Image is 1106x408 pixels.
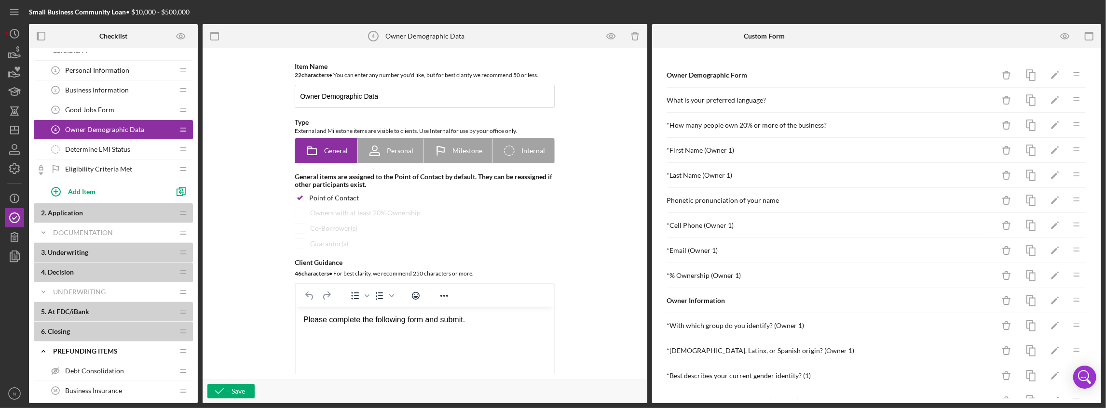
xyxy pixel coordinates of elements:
[41,327,46,335] span: 6 .
[744,32,785,40] b: Custom Form
[43,182,169,201] button: Add Item
[53,347,174,355] div: Prefunding Items
[667,372,995,380] div: * Best describes your current gender identity? (1)
[667,296,725,304] b: Owner Information
[41,307,46,316] span: 5 .
[301,289,318,303] button: Undo
[667,197,995,204] div: Phonetic pronunciation of your name
[408,289,424,303] button: Emojis
[65,145,130,153] span: Determine LMI Status
[65,66,129,74] span: Personal Information
[318,289,335,303] button: Redo
[232,384,245,398] div: Save
[667,397,995,405] div: * Do you identify as the following? (Owner 1)
[65,165,132,173] span: Eligibility Criteria Met
[295,71,332,79] b: 22 character s •
[68,182,96,200] div: Add Item
[295,118,555,126] div: Type
[5,384,24,403] button: N
[667,96,995,104] div: What is your preferred language?
[53,288,174,296] div: Underwriting
[295,126,555,136] div: External and Milestone items are visible to clients. Use Internal for use by your office only.
[55,107,57,112] tspan: 3
[48,248,88,256] span: Underwriting
[310,209,421,217] div: Owners with at least 20% Ownership
[667,121,995,129] div: * How many people own 20% or more of the business?
[667,171,995,179] div: * Last Name (Owner 1)
[41,209,46,217] span: 2 .
[99,32,127,40] b: Checklist
[55,127,57,132] tspan: 4
[48,268,74,276] span: Decision
[53,229,174,237] div: Documentation
[295,259,555,266] div: Client Guidance
[41,268,46,276] span: 4 .
[48,327,70,335] span: Closing
[55,88,57,92] tspan: 2
[65,387,122,395] span: Business Insurance
[48,307,89,316] span: At FDC/iBank
[310,224,357,232] div: Co-Borrower(s)
[387,147,413,155] span: Personal
[170,26,192,47] button: Preview as
[452,147,482,155] span: Milestone
[371,289,396,303] div: Numbered list
[667,322,995,329] div: * With which group do you identify? (Owner 1)
[13,391,16,396] text: N
[372,33,375,39] tspan: 4
[667,272,995,279] div: * % Ownership (Owner 1)
[65,367,124,375] span: Debt Consolidation
[667,146,995,154] div: * First Name (Owner 1)
[667,222,995,229] div: * Cell Phone (Owner 1)
[65,106,114,114] span: Good Jobs Form
[55,68,57,73] tspan: 1
[65,126,144,133] span: Owner Demographic Data
[667,347,995,355] div: * [DEMOGRAPHIC_DATA], Latinx, or Spanish origin? (Owner 1)
[65,86,129,94] span: Business Information
[48,209,83,217] span: Application
[53,388,58,393] tspan: 16
[295,173,555,188] div: General items are assigned to the Point of Contact by default. They can be reassigned if other pa...
[295,63,555,70] div: Item Name
[295,70,555,80] div: You can enter any number you'd like, but for best clarity we recommend 50 or less.
[324,147,348,155] span: General
[309,194,359,202] div: Point of Contact
[1073,366,1096,389] div: Open Intercom Messenger
[521,147,545,155] span: Internal
[436,289,452,303] button: Reveal or hide additional toolbar items
[310,240,348,248] div: Guarantor(s)
[207,384,255,398] button: Save
[667,71,748,79] b: Owner Demographic Form
[667,247,995,254] div: * Email (Owner 1)
[295,270,332,277] b: 46 character s •
[29,8,190,16] div: • $10,000 - $500,000
[385,32,464,40] div: Owner Demographic Data
[29,8,126,16] b: Small Business Community Loan
[41,248,46,256] span: 3 .
[347,289,371,303] div: Bullet list
[295,269,555,278] div: For best clarity, we recommend 250 characters or more.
